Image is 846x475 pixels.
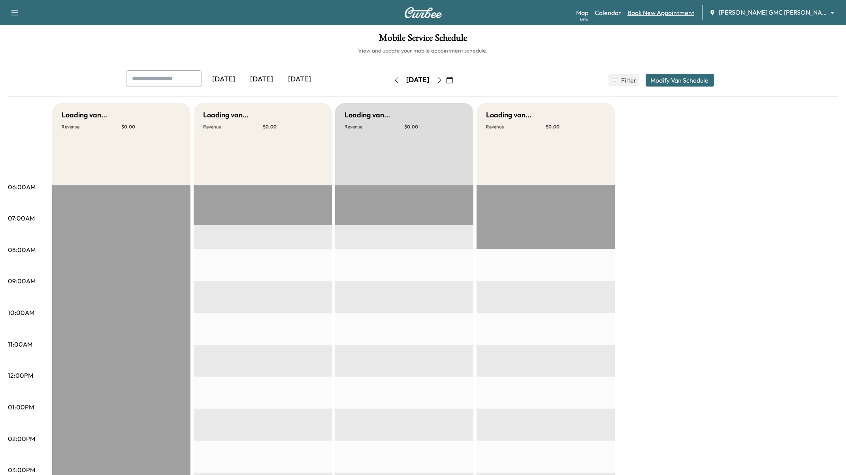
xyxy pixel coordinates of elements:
[345,124,404,130] p: Revenue
[609,74,639,87] button: Filter
[203,109,249,121] h5: Loading van...
[8,182,36,192] p: 06:00AM
[8,434,35,443] p: 02:00PM
[8,47,838,55] h6: View and update your mobile appointment schedule.
[62,124,121,130] p: Revenue
[486,109,531,121] h5: Loading van...
[404,124,464,130] p: $ 0.00
[627,8,694,17] a: Book New Appointment
[8,213,35,223] p: 07:00AM
[8,465,35,475] p: 03:00PM
[576,8,588,17] a: MapBeta
[8,371,33,380] p: 12:00PM
[8,402,34,412] p: 01:00PM
[243,70,281,89] div: [DATE]
[407,75,430,85] div: [DATE]
[345,109,390,121] h5: Loading van...
[203,124,263,130] p: Revenue
[646,74,714,87] button: Modify Van Schedule
[719,8,827,17] span: [PERSON_NAME] GMC [PERSON_NAME]
[546,124,605,130] p: $ 0.00
[622,75,636,85] span: Filter
[8,339,32,349] p: 11:00AM
[8,33,838,47] h1: Mobile Service Schedule
[121,124,181,130] p: $ 0.00
[580,16,588,22] div: Beta
[8,245,36,254] p: 08:00AM
[62,109,107,121] h5: Loading van...
[205,70,243,89] div: [DATE]
[595,8,621,17] a: Calendar
[8,308,34,317] p: 10:00AM
[8,276,36,286] p: 09:00AM
[263,124,322,130] p: $ 0.00
[486,124,546,130] p: Revenue
[404,7,442,18] img: Curbee Logo
[281,70,319,89] div: [DATE]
